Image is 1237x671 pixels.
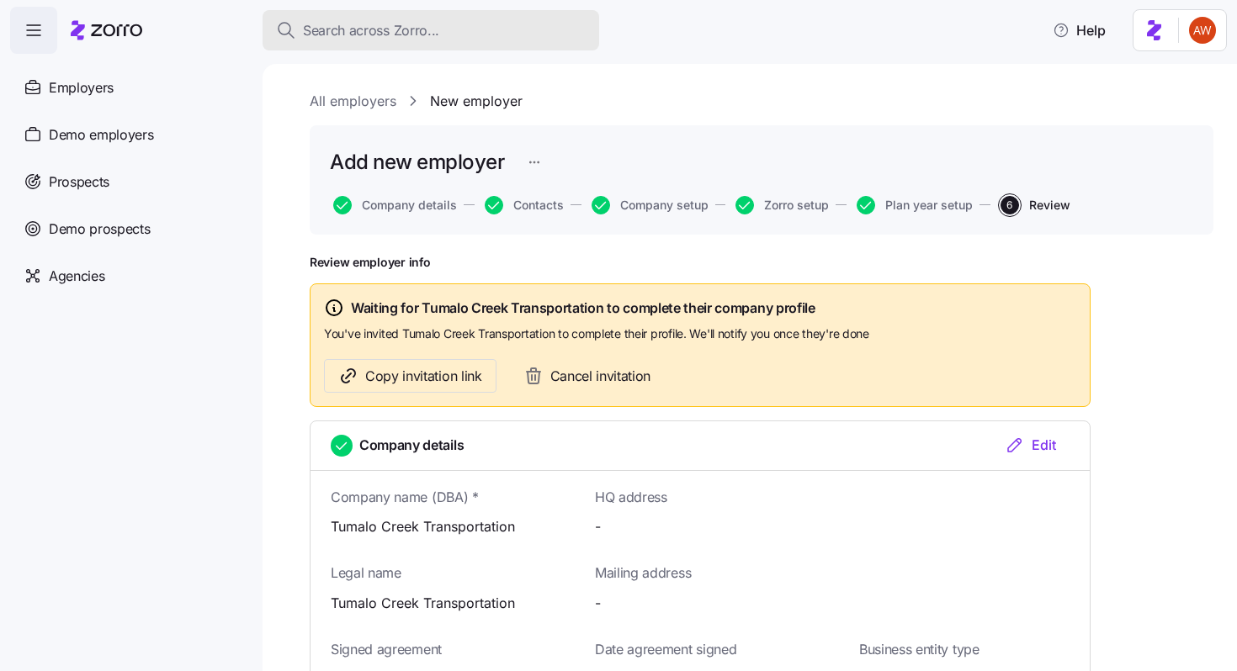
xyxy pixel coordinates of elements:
[991,435,1070,455] button: Edit
[620,199,709,211] span: Company setup
[49,172,109,193] span: Prospects
[857,196,973,214] button: Plan year setup
[510,361,665,392] button: Cancel invitation
[49,219,151,240] span: Demo prospects
[310,91,396,112] a: All employers
[49,124,154,145] span: Demo employers
[10,64,249,111] a: Employers
[362,199,457,211] span: Company details
[1029,199,1070,211] span: Review
[732,196,829,214] a: Zorro setup
[331,593,561,614] span: Tumalo Creek Transportation
[331,487,479,508] span: Company name (DBA) *
[324,325,1076,342] span: You've invited Tumalo Creek Transportation to complete their profile. We'll notify you once they'...
[310,255,1091,270] h1: Review employer info
[10,252,249,299] a: Agencies
[1053,20,1106,40] span: Help
[550,366,651,387] span: Cancel invitation
[1039,13,1119,47] button: Help
[430,91,523,112] a: New employer
[263,10,599,50] button: Search across Zorro...
[10,158,249,205] a: Prospects
[735,196,829,214] button: Zorro setup
[49,266,104,287] span: Agencies
[359,435,464,456] span: Company details
[1001,196,1019,214] span: 6
[592,196,709,214] button: Company setup
[595,639,736,660] span: Date agreement signed
[481,196,564,214] a: Contacts
[331,639,442,660] span: Signed agreement
[49,77,114,98] span: Employers
[853,196,973,214] a: Plan year setup
[1005,435,1056,455] div: Edit
[365,366,482,387] span: Copy invitation link
[330,196,457,214] a: Company details
[1189,17,1216,44] img: 3c671664b44671044fa8929adf5007c6
[588,196,709,214] a: Company setup
[595,516,1090,537] span: -
[330,149,504,175] h1: Add new employer
[351,298,815,319] span: Waiting for Tumalo Creek Transportation to complete their company profile
[595,487,667,508] span: HQ address
[885,199,973,211] span: Plan year setup
[10,111,249,158] a: Demo employers
[764,199,829,211] span: Zorro setup
[331,516,561,537] span: Tumalo Creek Transportation
[513,199,564,211] span: Contacts
[595,593,1090,614] span: -
[324,359,496,393] button: Copy invitation link
[859,639,980,660] span: Business entity type
[303,20,439,41] span: Search across Zorro...
[331,563,401,584] span: Legal name
[10,205,249,252] a: Demo prospects
[333,196,457,214] button: Company details
[595,563,691,584] span: Mailing address
[485,196,564,214] button: Contacts
[1001,196,1070,214] button: 6Review
[997,196,1070,214] a: 6Review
